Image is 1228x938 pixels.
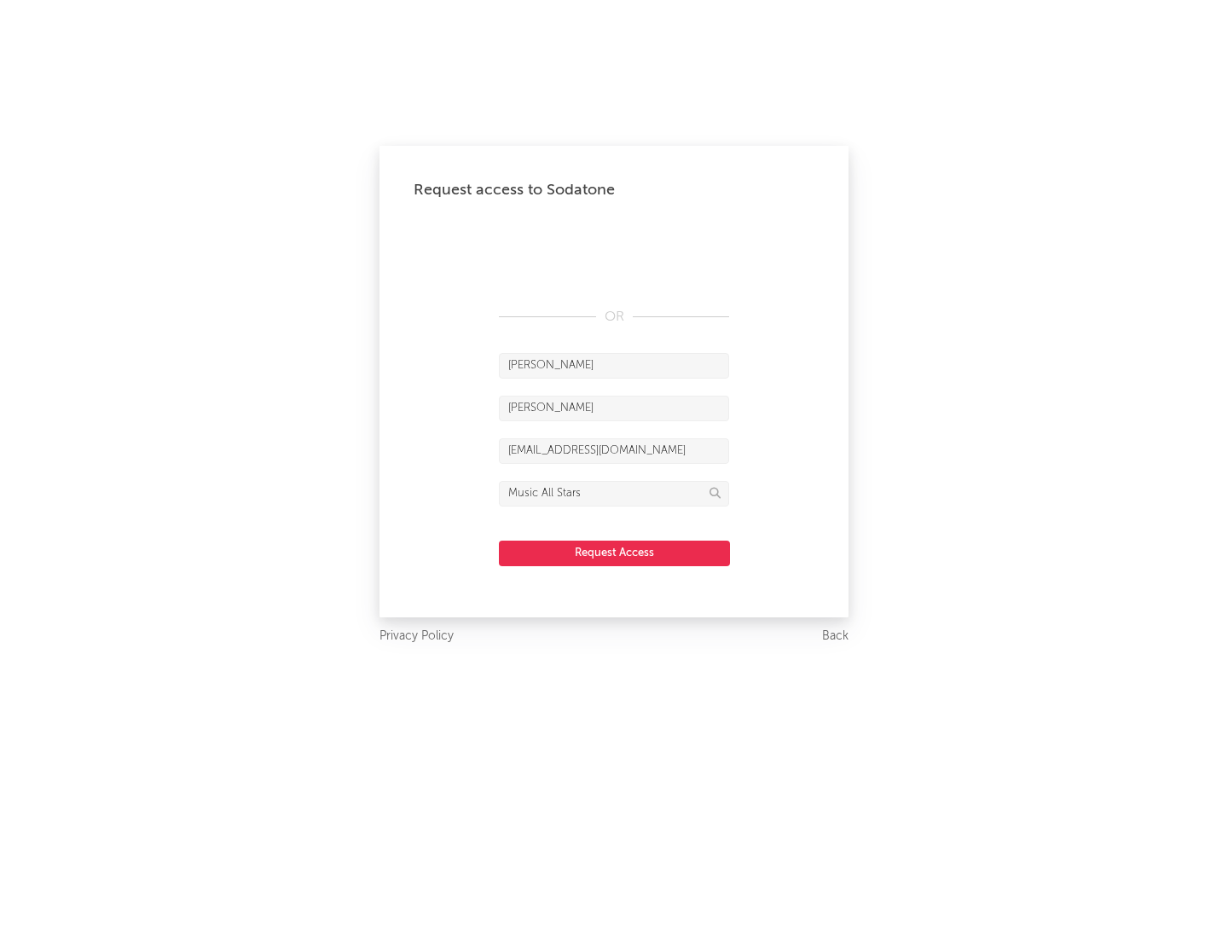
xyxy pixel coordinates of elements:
input: Division [499,481,729,507]
input: First Name [499,353,729,379]
div: Request access to Sodatone [414,180,814,200]
a: Privacy Policy [379,626,454,647]
button: Request Access [499,541,730,566]
div: OR [499,307,729,327]
a: Back [822,626,849,647]
input: Last Name [499,396,729,421]
input: Email [499,438,729,464]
